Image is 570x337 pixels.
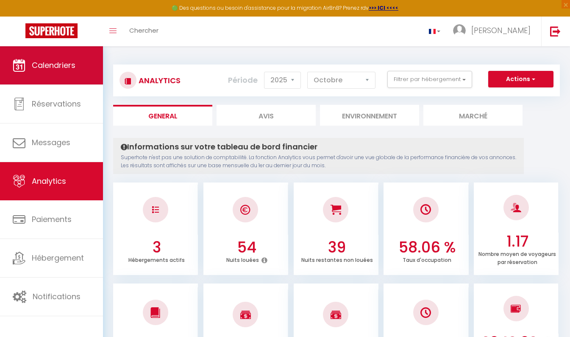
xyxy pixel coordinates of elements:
[32,137,70,148] span: Messages
[117,239,196,256] h3: 3
[471,25,531,36] span: [PERSON_NAME]
[32,98,81,109] span: Réservations
[511,303,521,314] img: NO IMAGE
[447,17,541,46] a: ... [PERSON_NAME]
[152,206,159,213] img: NO IMAGE
[369,4,398,11] a: >>> ICI <<<<
[123,17,165,46] a: Chercher
[32,253,84,263] span: Hébergement
[113,105,212,126] li: General
[32,214,72,225] span: Paiements
[478,249,556,266] p: Nombre moyen de voyageurs par réservation
[301,255,373,264] p: Nuits restantes non louées
[550,26,561,37] img: logout
[32,60,75,70] span: Calendriers
[121,142,516,152] h4: Informations sur votre tableau de bord financier
[121,154,516,170] p: Superhote n'est pas une solution de comptabilité. La fonction Analytics vous permet d'avoir une v...
[217,105,316,126] li: Avis
[453,24,466,37] img: ...
[136,71,181,90] h3: Analytics
[32,176,66,186] span: Analytics
[226,255,259,264] p: Nuits louées
[228,71,258,90] label: Période
[388,239,466,256] h3: 58.06 %
[298,239,376,256] h3: 39
[488,71,553,88] button: Actions
[33,291,81,302] span: Notifications
[403,255,451,264] p: Taux d'occupation
[423,105,523,126] li: Marché
[420,307,431,318] img: NO IMAGE
[387,71,472,88] button: Filtrer par hébergement
[208,239,286,256] h3: 54
[478,233,556,250] h3: 1.17
[320,105,419,126] li: Environnement
[25,23,78,38] img: Super Booking
[129,26,158,35] span: Chercher
[128,255,185,264] p: Hébergements actifs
